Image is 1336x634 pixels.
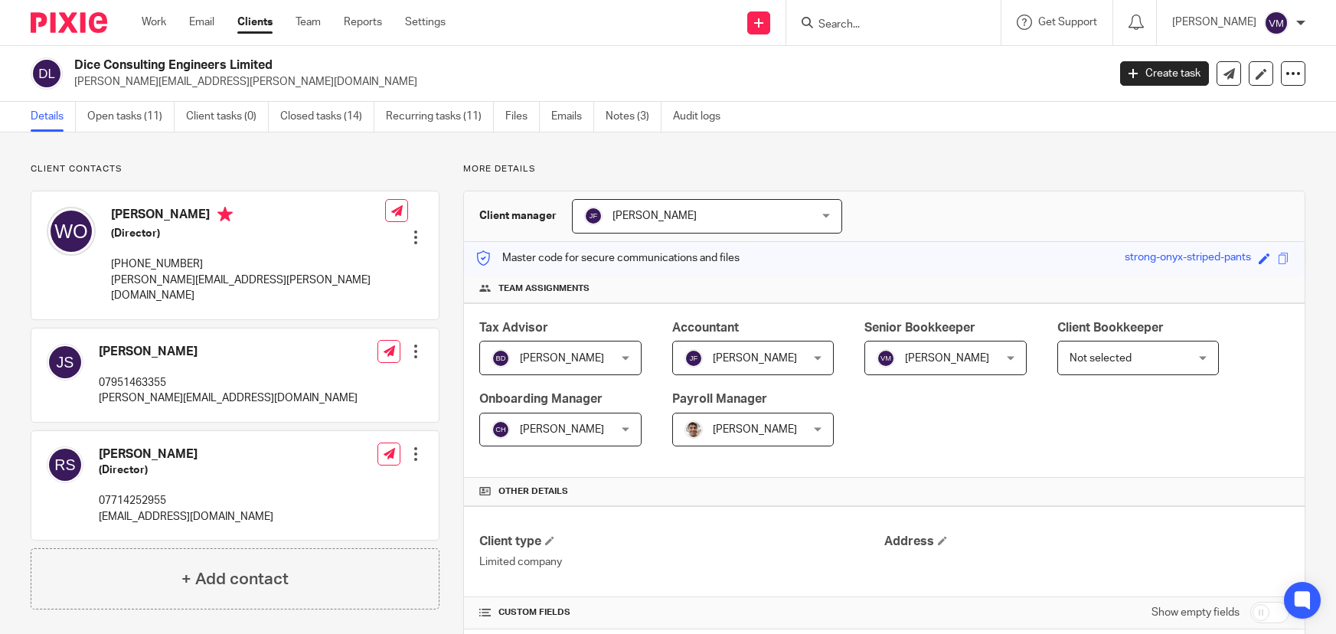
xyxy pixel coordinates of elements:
p: [PERSON_NAME] [1172,15,1256,30]
img: svg%3E [47,446,83,483]
span: Payroll Manager [672,393,767,405]
span: Tax Advisor [479,322,548,334]
h4: Address [884,534,1289,550]
img: svg%3E [47,344,83,381]
i: Primary [217,207,233,222]
div: strong-onyx-striped-pants [1125,250,1251,267]
a: Client tasks (0) [186,102,269,132]
h4: + Add contact [181,567,289,591]
p: 07714252955 [99,493,273,508]
span: [PERSON_NAME] [520,353,604,364]
h5: (Director) [111,226,385,241]
img: svg%3E [684,349,703,368]
p: 07951463355 [99,375,358,391]
a: Closed tasks (14) [280,102,374,132]
h3: Client manager [479,208,557,224]
h5: (Director) [99,462,273,478]
h4: CUSTOM FIELDS [479,606,884,619]
label: Show empty fields [1151,605,1240,620]
img: svg%3E [31,57,63,90]
span: [PERSON_NAME] [520,424,604,435]
a: Notes (3) [606,102,661,132]
h2: Dice Consulting Engineers Limited [74,57,893,74]
span: [PERSON_NAME] [905,353,989,364]
span: [PERSON_NAME] [713,424,797,435]
h4: [PERSON_NAME] [99,344,358,360]
span: [PERSON_NAME] [612,211,697,221]
span: Client Bookkeeper [1057,322,1164,334]
img: PXL_20240409_141816916.jpg [684,420,703,439]
a: Audit logs [673,102,732,132]
p: [PERSON_NAME][EMAIL_ADDRESS][PERSON_NAME][DOMAIN_NAME] [74,74,1097,90]
img: svg%3E [877,349,895,368]
img: svg%3E [584,207,603,225]
a: Clients [237,15,273,30]
a: Files [505,102,540,132]
a: Details [31,102,76,132]
span: Onboarding Manager [479,393,603,405]
a: Settings [405,15,446,30]
a: Recurring tasks (11) [386,102,494,132]
img: svg%3E [1264,11,1289,35]
p: [EMAIL_ADDRESS][DOMAIN_NAME] [99,509,273,525]
span: Accountant [672,322,739,334]
p: Client contacts [31,163,439,175]
h4: [PERSON_NAME] [99,446,273,462]
p: More details [463,163,1305,175]
span: Not selected [1070,353,1132,364]
img: svg%3E [492,349,510,368]
h4: Client type [479,534,884,550]
a: Reports [344,15,382,30]
h4: [PERSON_NAME] [111,207,385,226]
span: Other details [498,485,568,498]
span: [PERSON_NAME] [713,353,797,364]
p: Limited company [479,554,884,570]
span: Senior Bookkeeper [864,322,975,334]
a: Create task [1120,61,1209,86]
p: [PERSON_NAME][EMAIL_ADDRESS][PERSON_NAME][DOMAIN_NAME] [111,273,385,304]
a: Emails [551,102,594,132]
p: Master code for secure communications and files [475,250,740,266]
p: [PHONE_NUMBER] [111,257,385,272]
img: svg%3E [47,207,96,256]
span: Get Support [1038,17,1097,28]
img: Pixie [31,12,107,33]
p: [PERSON_NAME][EMAIL_ADDRESS][DOMAIN_NAME] [99,391,358,406]
a: Open tasks (11) [87,102,175,132]
input: Search [817,18,955,32]
img: svg%3E [492,420,510,439]
span: Team assignments [498,283,590,295]
a: Email [189,15,214,30]
a: Work [142,15,166,30]
a: Team [296,15,321,30]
